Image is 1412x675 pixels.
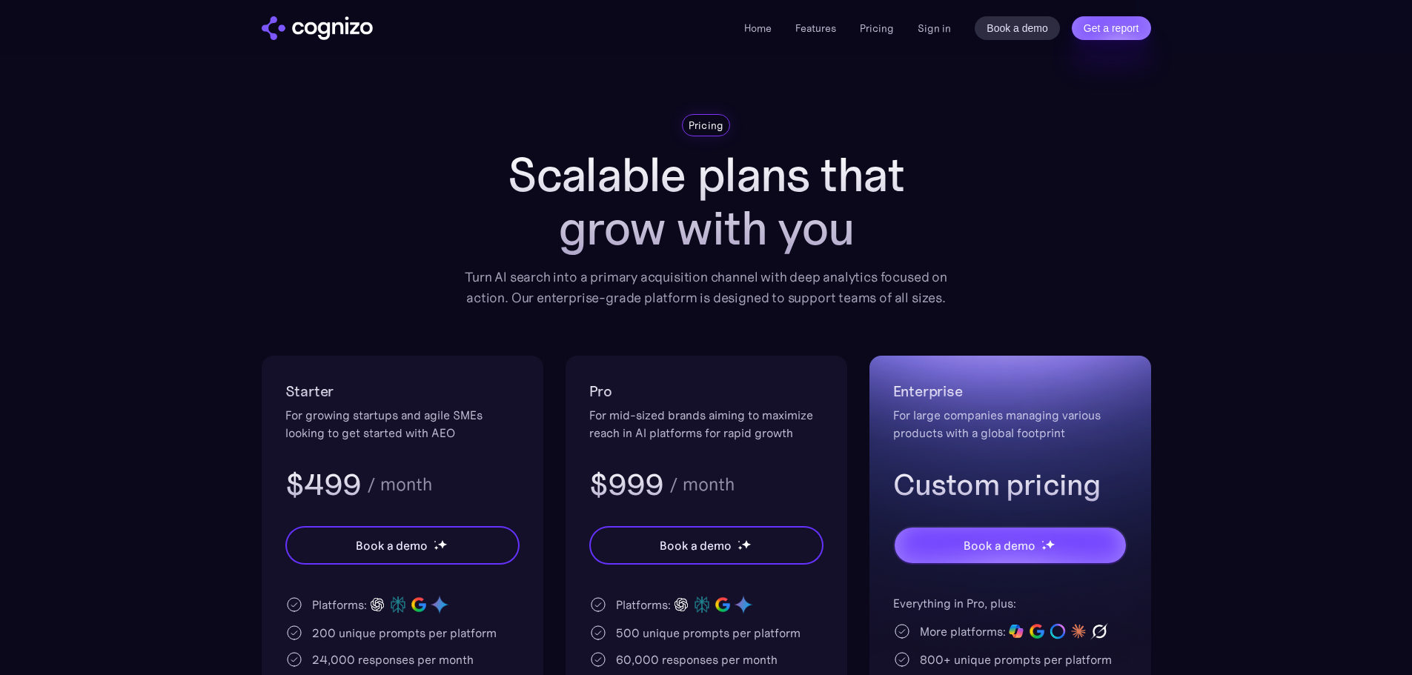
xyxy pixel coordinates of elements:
[893,526,1127,565] a: Book a demostarstarstar
[454,267,958,308] div: Turn AI search into a primary acquisition channel with deep analytics focused on action. Our ente...
[744,21,772,35] a: Home
[920,651,1112,668] div: 800+ unique prompts per platform
[589,379,823,403] h2: Pro
[434,545,439,551] img: star
[285,465,362,504] h3: $499
[689,118,724,133] div: Pricing
[262,16,373,40] img: cognizo logo
[920,622,1006,640] div: More platforms:
[893,594,1127,612] div: Everything in Pro, plus:
[356,536,427,554] div: Book a demo
[454,148,958,255] h1: Scalable plans that grow with you
[312,596,367,614] div: Platforms:
[589,465,664,504] h3: $999
[918,19,951,37] a: Sign in
[1045,539,1055,549] img: star
[312,651,474,668] div: 24,000 responses per month
[795,21,836,35] a: Features
[285,406,520,442] div: For growing startups and agile SMEs looking to get started with AEO
[367,476,432,493] div: / month
[738,540,740,542] img: star
[285,526,520,565] a: Book a demostarstarstar
[660,536,731,554] div: Book a demo
[434,540,436,542] img: star
[741,539,751,549] img: star
[975,16,1060,40] a: Book a demo
[893,379,1127,403] h2: Enterprise
[860,21,894,35] a: Pricing
[285,379,520,403] h2: Starter
[589,526,823,565] a: Book a demostarstarstar
[616,651,778,668] div: 60,000 responses per month
[1072,16,1151,40] a: Get a report
[669,476,735,493] div: / month
[893,406,1127,442] div: For large companies managing various products with a global footprint
[1041,545,1047,551] img: star
[437,539,447,549] img: star
[262,16,373,40] a: home
[893,465,1127,504] h3: Custom pricing
[738,545,743,551] img: star
[616,596,671,614] div: Platforms:
[589,406,823,442] div: For mid-sized brands aiming to maximize reach in AI platforms for rapid growth
[312,624,497,642] div: 200 unique prompts per platform
[964,536,1035,554] div: Book a demo
[1041,540,1044,542] img: star
[616,624,801,642] div: 500 unique prompts per platform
